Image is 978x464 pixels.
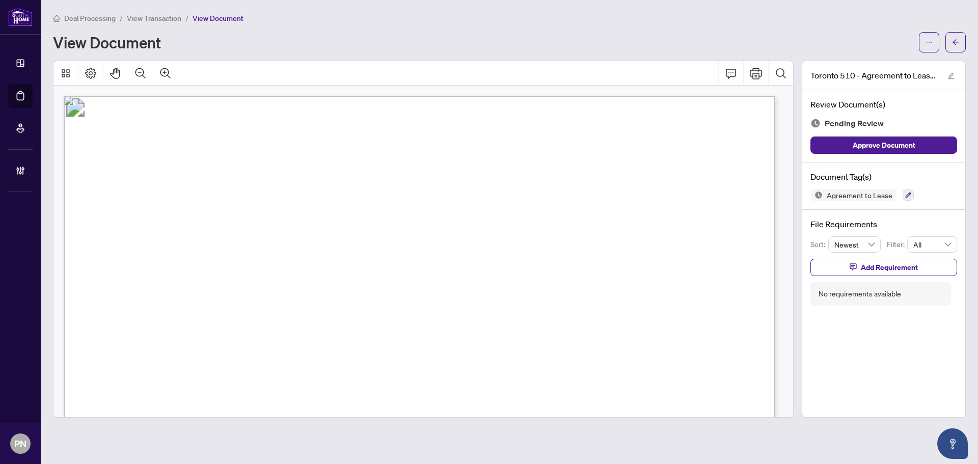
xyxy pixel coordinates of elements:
span: arrow-left [952,39,959,46]
h4: Review Document(s) [810,98,957,111]
span: Newest [834,237,875,252]
p: Sort: [810,239,828,250]
span: All [913,237,951,252]
span: Approve Document [853,137,915,153]
li: / [185,12,188,24]
span: home [53,15,60,22]
button: Add Requirement [810,259,957,276]
img: logo [8,8,33,26]
li: / [120,12,123,24]
span: Deal Processing [64,14,116,23]
h4: Document Tag(s) [810,171,957,183]
span: Pending Review [825,117,884,130]
span: Toronto 510 - Agreement to Lease.pdf [810,69,938,81]
p: Filter: [887,239,907,250]
span: View Transaction [127,14,181,23]
span: Agreement to Lease [823,192,896,199]
span: View Document [193,14,243,23]
div: No requirements available [819,288,901,299]
img: Document Status [810,118,821,128]
span: PN [14,436,26,451]
h1: View Document [53,34,161,50]
span: ellipsis [926,39,933,46]
button: Approve Document [810,137,957,154]
span: edit [947,72,955,79]
h4: File Requirements [810,218,957,230]
span: Add Requirement [861,259,918,276]
img: Status Icon [810,189,823,201]
button: Open asap [937,428,968,459]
